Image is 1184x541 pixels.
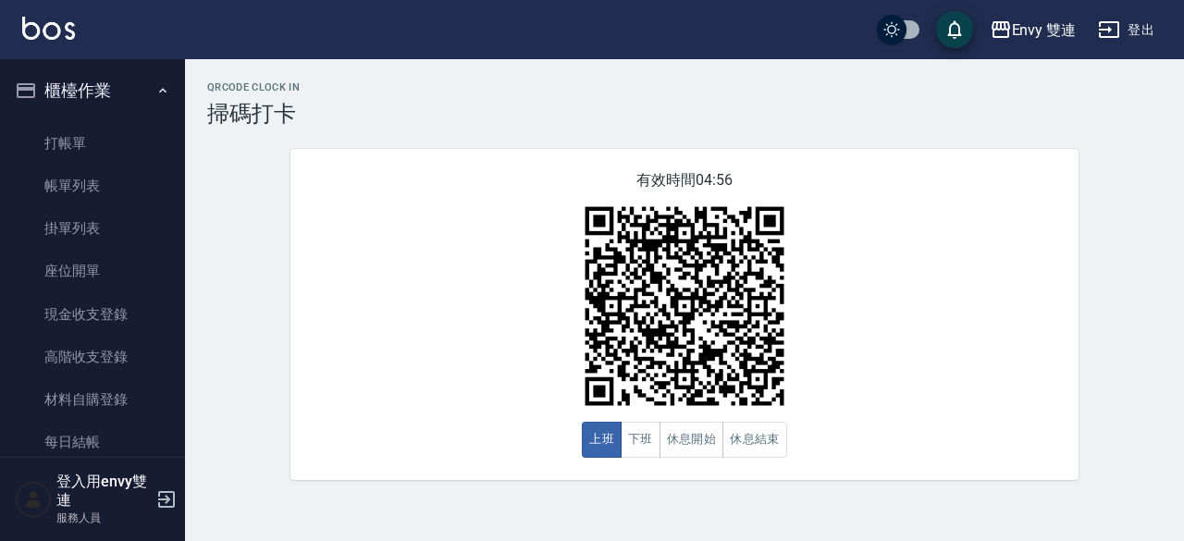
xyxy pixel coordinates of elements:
button: 下班 [621,422,660,458]
a: 每日結帳 [7,421,178,463]
div: Envy 雙連 [1012,18,1077,42]
a: 現金收支登錄 [7,293,178,336]
a: 高階收支登錄 [7,336,178,378]
a: 座位開單 [7,250,178,292]
div: 有效時間 04:56 [290,149,1079,480]
img: Person [15,481,52,518]
h2: QRcode Clock In [207,81,1162,93]
button: 上班 [582,422,622,458]
a: 帳單列表 [7,165,178,207]
a: 掛單列表 [7,207,178,250]
button: 休息結束 [722,422,787,458]
h3: 掃碼打卡 [207,101,1162,127]
h5: 登入用envy雙連 [56,473,151,510]
button: Envy 雙連 [982,11,1084,49]
a: 材料自購登錄 [7,378,178,421]
p: 服務人員 [56,510,151,526]
button: 櫃檯作業 [7,67,178,115]
button: 登出 [1091,13,1162,47]
a: 打帳單 [7,122,178,165]
button: save [936,11,973,48]
button: 休息開始 [660,422,724,458]
img: Logo [22,17,75,40]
